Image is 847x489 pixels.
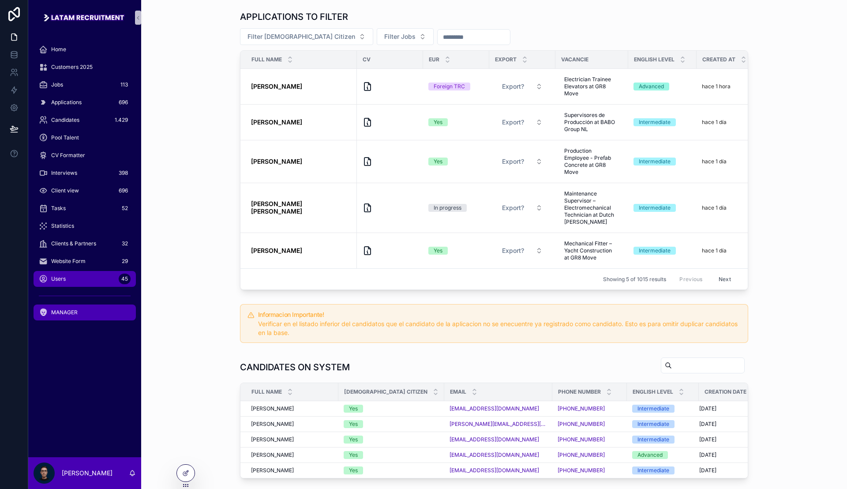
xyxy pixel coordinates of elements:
a: [DATE] [699,421,764,428]
span: English Level [633,388,673,395]
span: [DATE] [699,436,716,443]
span: [DATE] [699,405,716,412]
span: Export? [502,246,524,255]
a: Users45 [34,271,136,287]
span: Statistics [51,222,74,229]
div: Intermediate [637,436,669,444]
a: Home [34,41,136,57]
div: 696 [116,97,131,108]
div: Verificar en el listado inferior del candidatos que el candidato de la aplicacion no se enecuentr... [258,320,741,337]
span: Creation date [705,388,746,395]
div: Intermediate [639,204,671,212]
div: 29 [119,256,131,267]
a: Yes [344,405,439,413]
a: [PHONE_NUMBER] [558,436,605,443]
div: Intermediate [637,420,669,428]
p: [PERSON_NAME] [62,469,112,478]
div: 32 [119,238,131,249]
a: [EMAIL_ADDRESS][DOMAIN_NAME] [450,467,539,474]
span: Tasks [51,205,66,212]
div: Yes [434,247,442,255]
div: Advanced [637,451,663,459]
span: Filter Jobs [384,32,416,41]
span: [DEMOGRAPHIC_DATA] citizen [344,388,427,395]
span: MANAGER [51,309,78,316]
a: [PERSON_NAME][EMAIL_ADDRESS][DOMAIN_NAME] [450,421,547,428]
a: [DATE] [699,451,764,459]
h1: APPLICATIONS TO FILTER [240,11,348,23]
a: [PHONE_NUMBER] [558,467,622,474]
span: Email [450,388,466,395]
span: Clients & Partners [51,240,96,247]
button: Select Button [240,28,373,45]
span: Export? [502,157,524,166]
strong: [PERSON_NAME] [251,158,302,165]
a: Jobs113 [34,77,136,93]
div: Yes [434,158,442,166]
span: Export? [502,118,524,127]
div: 113 [118,79,131,90]
a: Advanced [632,451,693,459]
span: English level [634,56,675,63]
a: Statistics [34,218,136,234]
div: scrollable content [28,35,141,332]
p: hace 1 día [702,247,727,254]
span: Electrician Trainee Elevators at GR8 Move [564,76,616,97]
a: [EMAIL_ADDRESS][DOMAIN_NAME] [450,436,539,443]
div: 52 [119,203,131,214]
span: Export? [502,203,524,212]
div: Yes [349,436,358,444]
div: In progress [434,204,461,212]
a: [PHONE_NUMBER] [558,436,622,443]
div: Foreign TRC [434,83,465,90]
button: Select Button [495,79,550,94]
a: Tasks52 [34,200,136,216]
p: hace 1 día [702,158,727,165]
a: [PHONE_NUMBER] [558,421,622,428]
a: [PHONE_NUMBER] [558,405,605,412]
a: Intermediate [632,405,693,413]
button: Select Button [495,154,550,169]
div: Yes [434,118,442,126]
span: Applications [51,99,82,106]
span: Phone number [558,388,601,395]
a: Yes [344,466,439,474]
span: [DATE] [699,421,716,428]
p: hace 1 día [702,119,727,126]
a: Yes [344,436,439,444]
p: hace 1 día [702,204,727,211]
span: Export [495,56,517,63]
a: [EMAIL_ADDRESS][DOMAIN_NAME] [450,467,547,474]
span: [PERSON_NAME] [251,436,294,443]
strong: [PERSON_NAME] [251,118,302,126]
a: [PHONE_NUMBER] [558,421,605,428]
a: [EMAIL_ADDRESS][DOMAIN_NAME] [450,405,539,412]
div: 696 [116,185,131,196]
a: [PHONE_NUMBER] [558,451,622,459]
span: [PERSON_NAME] [251,451,294,459]
span: [DATE] [699,467,716,474]
span: Export? [502,82,524,91]
a: [PERSON_NAME] [251,451,333,459]
div: Intermediate [637,405,669,413]
a: [EMAIL_ADDRESS][DOMAIN_NAME] [450,451,539,459]
strong: [PERSON_NAME] [251,83,302,90]
strong: [PERSON_NAME] [251,247,302,254]
span: Verificar en el listado inferior del candidatos que el candidato de la aplicacion no se enecuentr... [258,320,738,336]
a: Client view696 [34,183,136,199]
button: Select Button [377,28,434,45]
a: Pool Talent [34,130,136,146]
div: Intermediate [637,466,669,474]
div: Yes [349,405,358,413]
a: [PERSON_NAME] [251,405,333,412]
a: Customers 2025 [34,59,136,75]
span: vacancie [561,56,588,63]
a: [DATE] [699,405,764,412]
a: Candidates1.429 [34,112,136,128]
span: Users [51,275,66,282]
a: Intermediate [632,436,693,444]
div: Intermediate [639,118,671,126]
a: Yes [344,420,439,428]
a: [DATE] [699,467,764,474]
